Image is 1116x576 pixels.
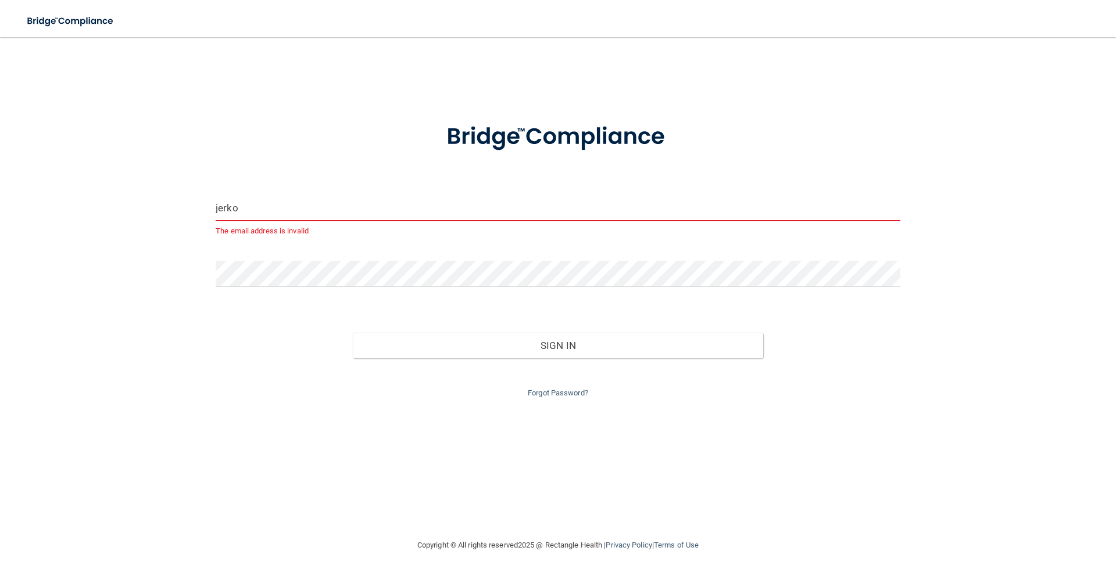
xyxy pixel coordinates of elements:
[216,224,900,238] p: The email address is invalid
[606,541,652,549] a: Privacy Policy
[216,195,900,221] input: Email
[654,541,699,549] a: Terms of Use
[528,388,588,397] a: Forgot Password?
[915,494,1102,540] iframe: Drift Widget Chat Controller
[423,107,693,167] img: bridge_compliance_login_screen.278c3ca4.svg
[17,9,124,33] img: bridge_compliance_login_screen.278c3ca4.svg
[353,333,764,358] button: Sign In
[346,527,770,564] div: Copyright © All rights reserved 2025 @ Rectangle Health | |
